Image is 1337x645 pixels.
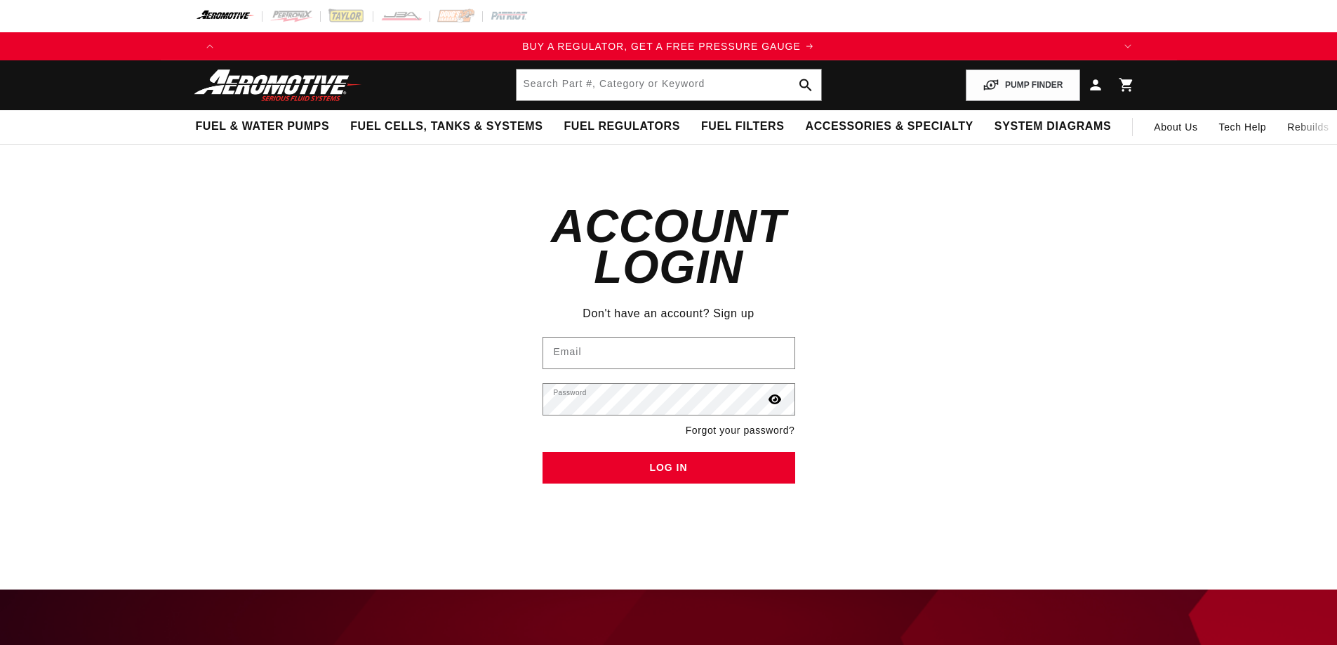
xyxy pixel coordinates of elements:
[1287,119,1329,135] span: Rebuilds
[1114,32,1142,60] button: Translation missing: en.sections.announcements.next_announcement
[196,119,330,134] span: Fuel & Water Pumps
[517,69,821,100] input: Search by Part Number, Category or Keyword
[701,119,785,134] span: Fuel Filters
[966,69,1079,101] button: PUMP FINDER
[190,69,366,102] img: Aeromotive
[196,32,224,60] button: Translation missing: en.sections.announcements.previous_announcement
[340,110,553,143] summary: Fuel Cells, Tanks & Systems
[691,110,795,143] summary: Fuel Filters
[1143,110,1208,144] a: About Us
[790,69,821,100] button: search button
[224,39,1114,54] div: Announcement
[543,338,794,368] input: Email
[1219,119,1267,135] span: Tech Help
[1154,121,1197,133] span: About Us
[224,39,1114,54] div: 1 of 4
[795,110,984,143] summary: Accessories & Specialty
[543,206,795,288] h1: Account login
[350,119,543,134] span: Fuel Cells, Tanks & Systems
[161,32,1177,60] slideshow-component: Translation missing: en.sections.announcements.announcement_bar
[543,452,795,484] button: Log in
[543,301,795,323] div: Don't have an account?
[806,119,973,134] span: Accessories & Specialty
[224,39,1114,54] a: BUY A REGULATOR, GET A FREE PRESSURE GAUGE
[995,119,1111,134] span: System Diagrams
[522,41,801,52] span: BUY A REGULATOR, GET A FREE PRESSURE GAUGE
[564,119,679,134] span: Fuel Regulators
[1209,110,1277,144] summary: Tech Help
[713,305,754,323] a: Sign up
[686,423,795,438] a: Forgot your password?
[553,110,690,143] summary: Fuel Regulators
[984,110,1122,143] summary: System Diagrams
[185,110,340,143] summary: Fuel & Water Pumps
